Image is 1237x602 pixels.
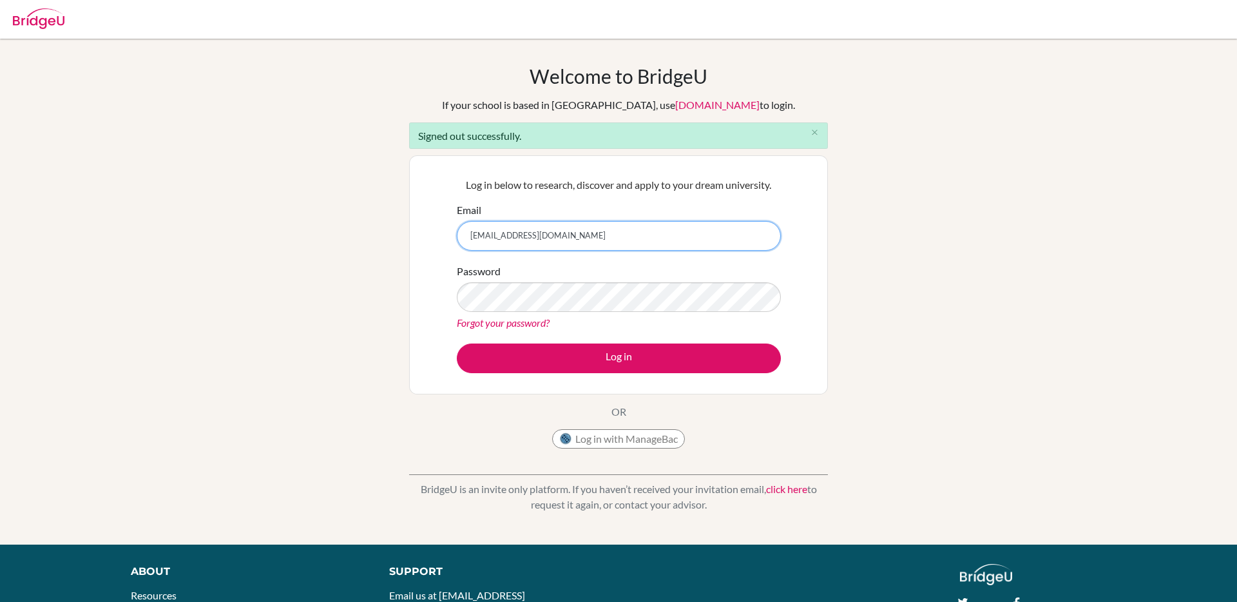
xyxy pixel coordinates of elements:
[131,589,177,601] a: Resources
[409,122,828,149] div: Signed out successfully.
[442,97,795,113] div: If your school is based in [GEOGRAPHIC_DATA], use to login.
[131,564,360,579] div: About
[801,123,827,142] button: Close
[457,177,781,193] p: Log in below to research, discover and apply to your dream university.
[389,564,604,579] div: Support
[611,404,626,420] p: OR
[960,564,1012,585] img: logo_white@2x-f4f0deed5e89b7ecb1c2cc34c3e3d731f90f0f143d5ea2071677605dd97b5244.png
[530,64,707,88] h1: Welcome to BridgeU
[810,128,820,137] i: close
[457,316,550,329] a: Forgot your password?
[409,481,828,512] p: BridgeU is an invite only platform. If you haven’t received your invitation email, to request it ...
[457,344,781,373] button: Log in
[766,483,807,495] a: click here
[675,99,760,111] a: [DOMAIN_NAME]
[457,264,501,279] label: Password
[552,429,685,449] button: Log in with ManageBac
[457,202,481,218] label: Email
[13,8,64,29] img: Bridge-U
